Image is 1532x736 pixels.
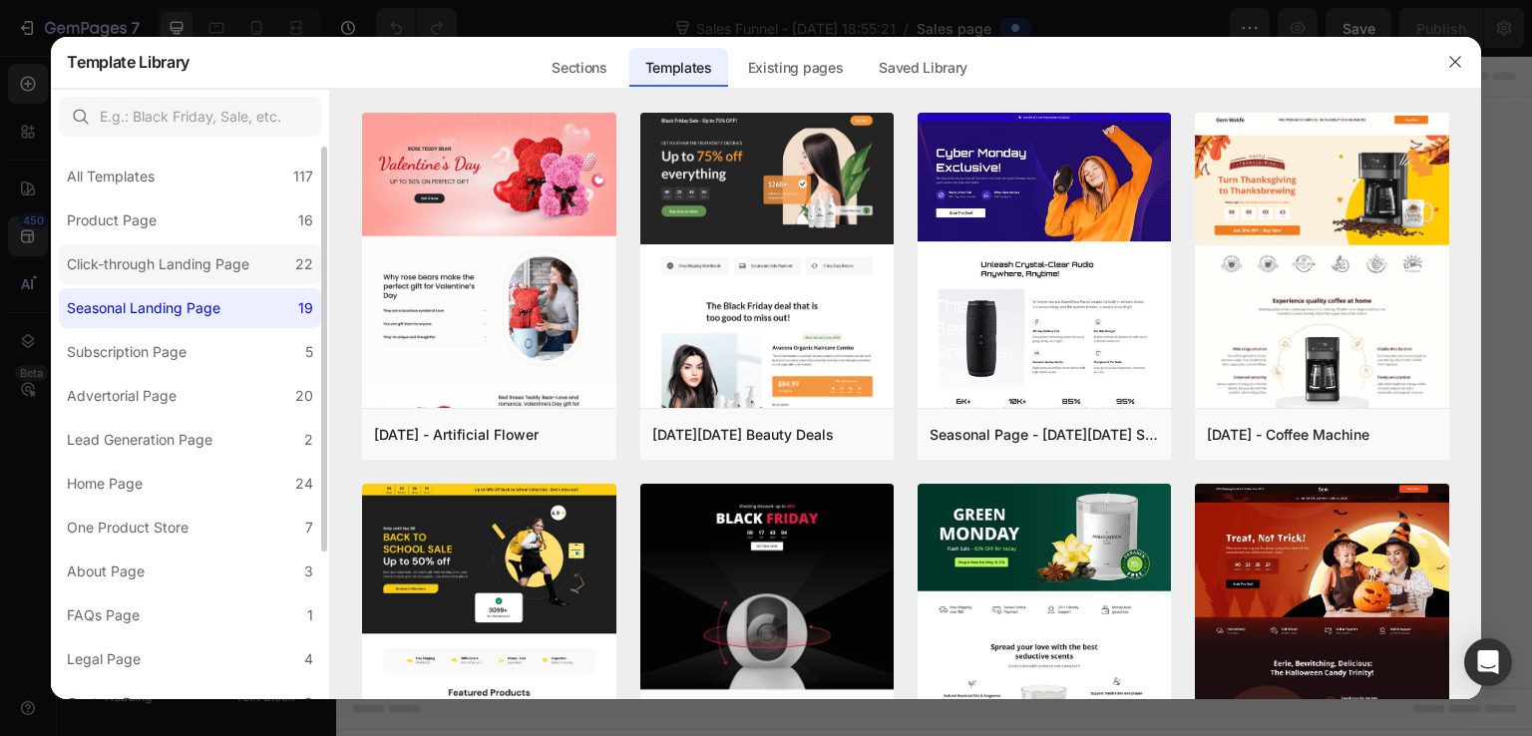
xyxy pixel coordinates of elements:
div: All Templates [67,165,155,188]
div: 2 [304,428,313,452]
div: 20 [295,384,313,408]
div: FAQs Page [67,603,140,627]
div: 1 [307,603,313,627]
div: [DATE][DATE] Beauty Deals [652,423,834,447]
div: Lead Generation Page [67,428,212,452]
div: 5 [305,340,313,364]
div: Click-through Landing Page [67,252,249,276]
div: 24 [295,472,313,496]
div: One Product Store [67,516,189,540]
div: Start with Generating from URL or image [465,498,733,514]
div: Contact Page [67,691,157,715]
div: [DATE] - Artificial Flower [374,423,539,447]
button: Explore templates [634,386,803,426]
div: 16 [298,208,313,232]
div: Open Intercom Messenger [1464,638,1512,686]
div: 3 [304,559,313,583]
div: Saved Library [863,48,983,88]
div: Subscription Page [67,340,187,364]
div: Seasonal Page - [DATE][DATE] Sale [930,423,1159,447]
div: Templates [629,48,728,88]
div: [DATE] - Coffee Machine [1207,423,1369,447]
h2: Template Library [67,36,190,88]
input: E.g.: Black Friday, Sale, etc. [59,97,321,137]
div: Seasonal Landing Page [67,296,220,320]
div: Existing pages [732,48,860,88]
div: 7 [305,516,313,540]
div: 117 [293,165,313,188]
div: Product Page [67,208,157,232]
div: 4 [304,647,313,671]
div: Start building with Sections/Elements or [448,346,750,370]
div: 22 [295,252,313,276]
div: 19 [298,296,313,320]
button: Use existing page designs [395,386,622,426]
div: Home Page [67,472,143,496]
div: 2 [304,691,313,715]
div: Advertorial Page [67,384,177,408]
div: Legal Page [67,647,141,671]
div: About Page [67,559,145,583]
div: Sections [536,48,622,88]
